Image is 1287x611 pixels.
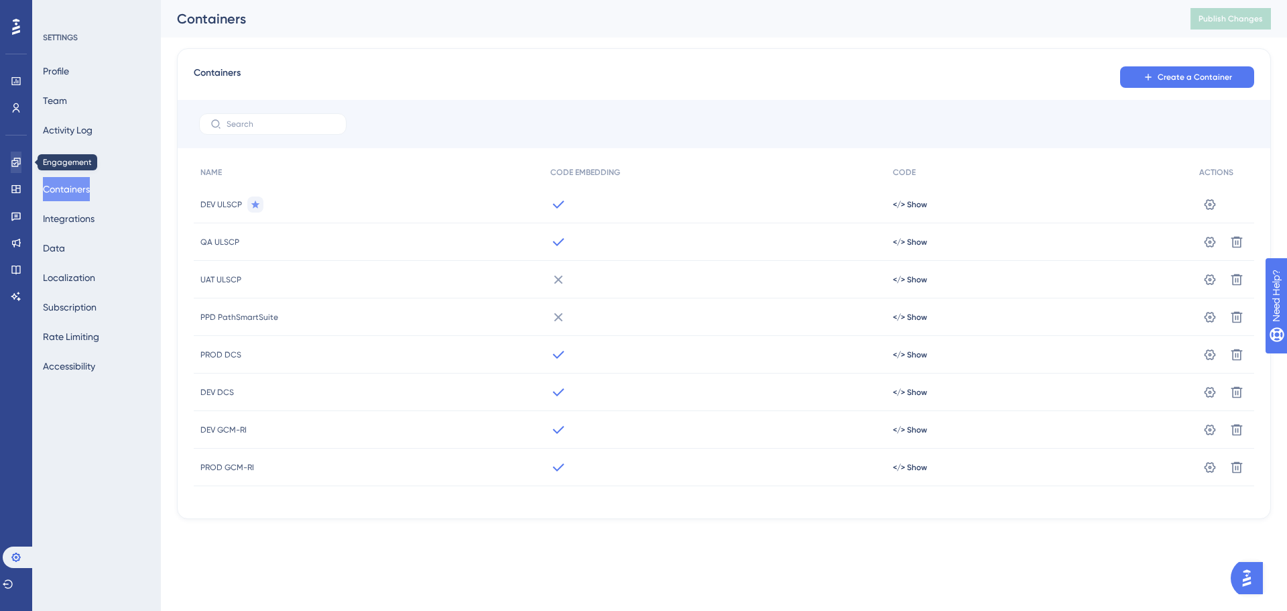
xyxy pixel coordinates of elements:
[43,325,99,349] button: Rate Limiting
[1190,8,1271,30] button: Publish Changes
[43,236,65,260] button: Data
[43,354,95,378] button: Accessibility
[200,349,241,360] span: PROD DCS
[43,295,97,319] button: Subscription
[200,237,239,247] span: QA ULSCP
[893,237,927,247] button: </> Show
[893,167,916,178] span: CODE
[1199,13,1263,24] span: Publish Changes
[200,425,247,435] span: DEV GCM-RI
[43,89,67,113] button: Team
[32,3,84,19] span: Need Help?
[893,462,927,473] button: </> Show
[200,274,241,285] span: UAT ULSCP
[893,274,927,285] button: </> Show
[1158,72,1232,82] span: Create a Container
[893,349,927,360] button: </> Show
[227,119,335,129] input: Search
[200,167,222,178] span: NAME
[43,59,69,83] button: Profile
[43,266,95,290] button: Localization
[200,462,254,473] span: PROD GCM-RI
[893,425,927,435] button: </> Show
[43,207,95,231] button: Integrations
[1199,167,1233,178] span: ACTIONS
[200,387,234,398] span: DEV DCS
[194,65,241,89] span: Containers
[43,148,90,172] button: Installation
[43,32,151,43] div: SETTINGS
[893,199,927,210] button: </> Show
[1231,558,1271,598] iframe: UserGuiding AI Assistant Launcher
[550,167,620,178] span: CODE EMBEDDING
[200,199,242,210] span: DEV ULSCP
[200,312,278,323] span: PPD PathSmartSuite
[43,118,93,142] button: Activity Log
[43,177,90,201] button: Containers
[1120,66,1254,88] button: Create a Container
[893,387,927,398] button: </> Show
[177,9,1157,28] div: Containers
[893,312,927,323] button: </> Show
